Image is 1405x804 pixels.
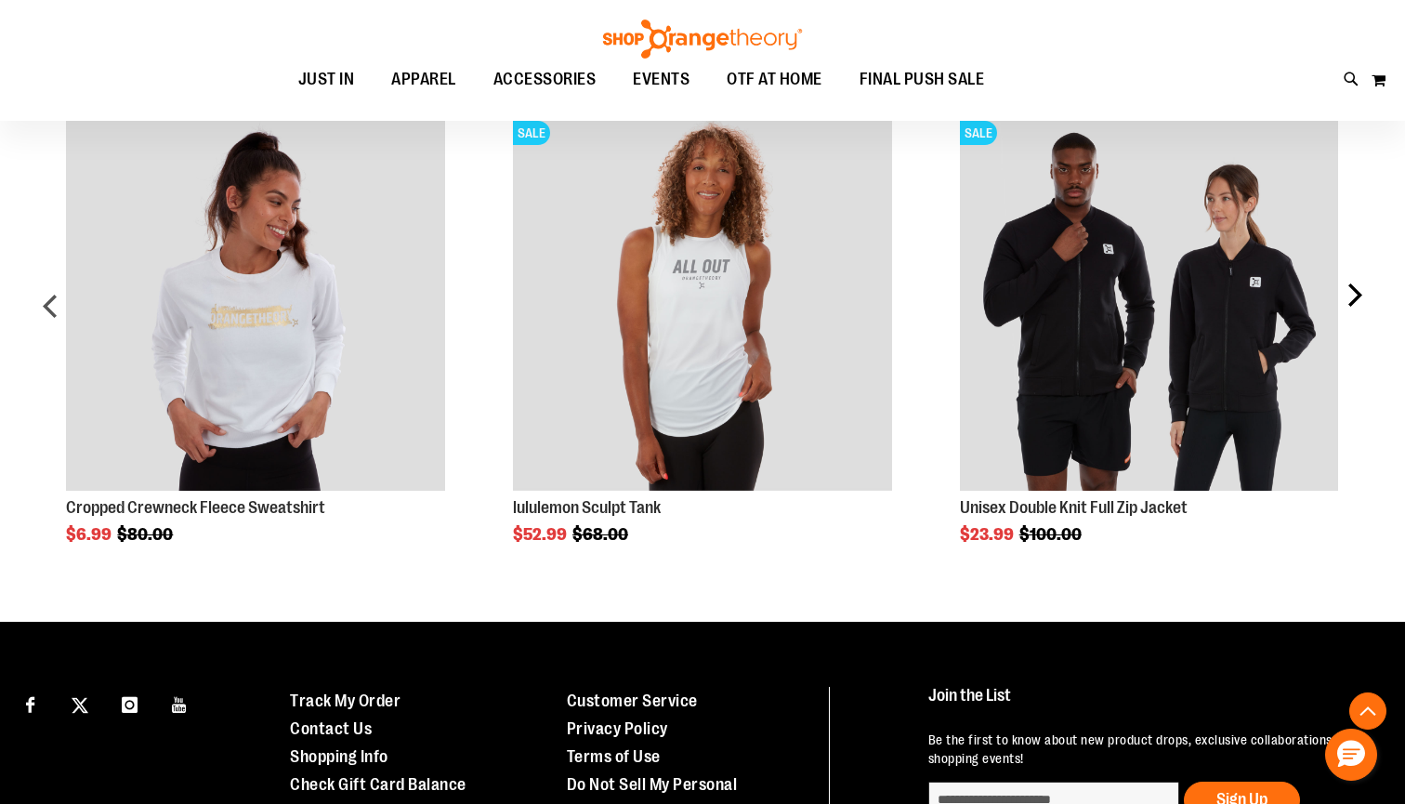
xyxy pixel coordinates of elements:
[633,59,689,100] span: EVENTS
[960,498,1188,517] a: Unisex Double Knit Full Zip Jacket
[64,687,97,719] a: Visit our X page
[290,775,466,794] a: Check Gift Card Balance
[960,525,1017,544] span: $23.99
[600,20,805,59] img: Shop Orangetheory
[513,525,570,544] span: $52.99
[572,525,631,544] span: $68.00
[33,84,70,543] div: prev
[493,59,597,100] span: ACCESSORIES
[513,121,550,145] span: SALE
[1349,692,1386,730] button: Back To Top
[513,112,892,494] a: Product Page Link
[567,719,668,738] a: Privacy Policy
[117,525,176,544] span: $80.00
[928,731,1369,768] p: Be the first to know about new product drops, exclusive collaborations, and shopping events!
[928,687,1369,721] h4: Join the List
[1325,729,1377,781] button: Hello, have a question? Let’s chat.
[960,112,1339,491] img: Product image for Unisex Double Knit Full Zip Jacket
[113,687,146,719] a: Visit our Instagram page
[513,498,661,517] a: lululemon Sculpt Tank
[290,747,388,766] a: Shopping Info
[373,59,475,100] a: APPAREL
[66,525,114,544] span: $6.99
[280,59,374,101] a: JUST IN
[72,697,88,714] img: Twitter
[1335,84,1372,543] div: next
[290,692,400,710] a: Track My Order
[960,112,1339,494] a: Product Page Link
[14,687,46,719] a: Visit our Facebook page
[66,112,445,491] img: Product image for Cropped Crewneck Fleece Sweatshirt
[391,59,456,100] span: APPAREL
[567,692,698,710] a: Customer Service
[727,59,822,100] span: OTF AT HOME
[66,498,325,517] a: Cropped Crewneck Fleece Sweatshirt
[860,59,985,100] span: FINAL PUSH SALE
[298,59,355,100] span: JUST IN
[1019,525,1084,544] span: $100.00
[66,112,445,494] a: Product Page Link
[841,59,1004,101] a: FINAL PUSH SALE
[164,687,196,719] a: Visit our Youtube page
[513,112,892,491] img: Product image for lululemon Sculpt Tank
[614,59,708,101] a: EVENTS
[475,59,615,101] a: ACCESSORIES
[708,59,841,101] a: OTF AT HOME
[960,121,997,145] span: SALE
[567,747,661,766] a: Terms of Use
[290,719,372,738] a: Contact Us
